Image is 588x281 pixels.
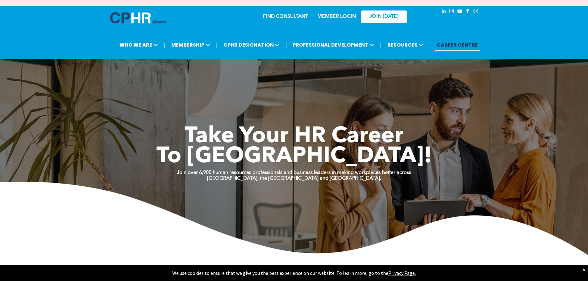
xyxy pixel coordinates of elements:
[291,39,376,51] span: PROFESSIONAL DEVELOPMENT
[388,270,416,276] a: Privacy Page.
[222,39,281,51] span: CPHR DESIGNATION
[473,8,479,16] a: Social network
[429,39,431,51] li: |
[386,39,425,51] span: RESOURCES
[440,8,447,16] a: linkedin
[263,14,308,19] a: FIND CONSULTANT
[369,14,398,20] span: JOIN [DATE]
[448,8,455,16] a: instagram
[118,39,160,51] span: WHO WE ARE
[286,39,287,51] li: |
[185,126,403,148] span: Take Your HR Career
[164,39,165,51] li: |
[216,39,218,51] li: |
[156,146,432,168] span: To [GEOGRAPHIC_DATA]!
[465,8,471,16] a: facebook
[110,12,166,23] img: A blue and white logo for cp alberta
[207,176,381,181] strong: [GEOGRAPHIC_DATA], the [GEOGRAPHIC_DATA] and [GEOGRAPHIC_DATA].
[435,39,480,51] a: CAREER CENTRE
[380,39,382,51] li: |
[361,10,407,23] a: JOIN [DATE]
[457,8,463,16] a: youtube
[582,267,585,273] div: Dismiss notification
[317,14,356,19] a: MEMBER LOGIN
[169,39,212,51] span: MEMBERSHIP
[177,170,411,175] strong: Join over 6,900 human resources professionals and business leaders in making workplaces better ac...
